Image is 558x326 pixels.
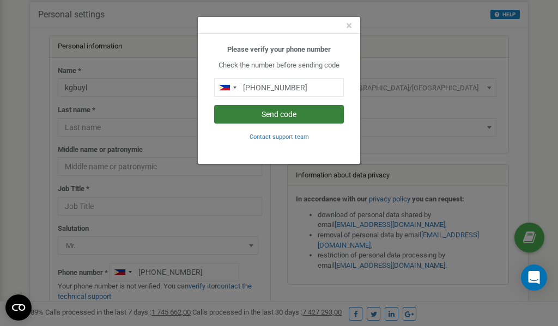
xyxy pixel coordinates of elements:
a: Contact support team [250,132,309,140]
span: × [346,19,352,32]
div: Open Intercom Messenger [521,265,547,291]
input: 0905 123 4567 [214,78,344,97]
b: Please verify your phone number [227,45,331,53]
button: Send code [214,105,344,124]
button: Close [346,20,352,32]
small: Contact support team [250,133,309,140]
p: Check the number before sending code [214,60,344,71]
div: Telephone country code [215,79,240,96]
button: Open CMP widget [5,294,32,321]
